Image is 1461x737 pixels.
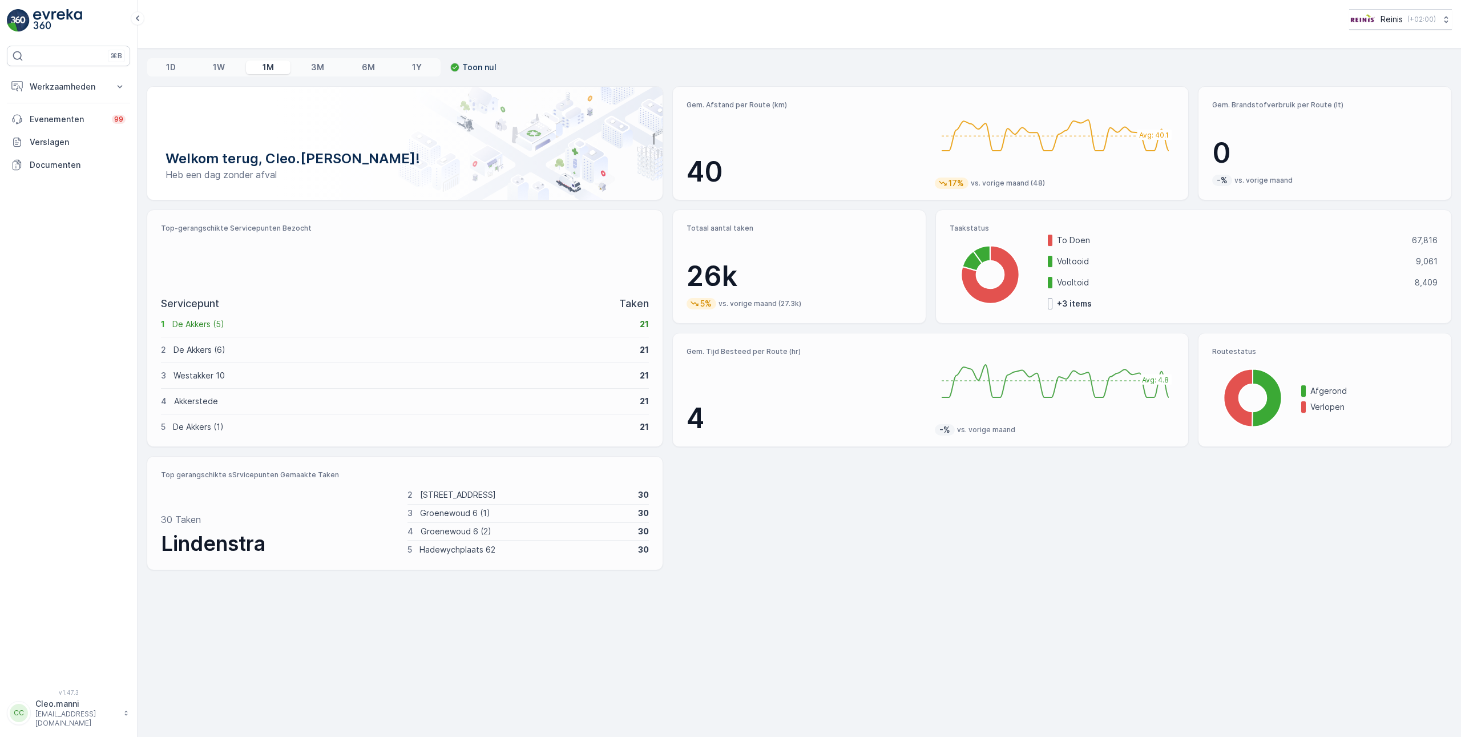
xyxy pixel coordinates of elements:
p: 5 [161,421,166,433]
p: Toon nul [462,62,497,73]
p: 4 [407,526,413,537]
p: Voltooid [1057,256,1408,267]
img: logo_light-DOdMpM7g.png [33,9,82,32]
p: 30 [638,544,649,555]
p: Gem. Brandstofverbruik per Route (lt) [1212,100,1438,110]
p: 21 [640,396,649,407]
p: Groenewoud 6 (2) [421,526,631,537]
div: CC [10,704,28,722]
p: + 3 items [1057,298,1092,309]
p: 21 [640,319,649,330]
p: 2 [161,344,166,356]
p: ⌘B [111,51,122,61]
p: 21 [640,344,649,356]
p: 99 [114,115,123,124]
p: Taakstatus [950,224,1438,233]
p: 1 [161,319,165,330]
p: 1W [213,62,225,73]
p: Gem. Afstand per Route (km) [687,100,926,110]
p: De Akkers (6) [173,344,632,356]
p: 67,816 [1412,235,1438,246]
p: Totaal aantal taken [687,224,912,233]
button: Werkzaamheden [7,75,130,98]
p: 1Y [412,62,422,73]
p: Cleo.manni [35,698,118,710]
p: Taken [619,296,649,312]
p: Heb een dag zonder afval [166,168,644,182]
p: 5% [699,298,713,309]
p: 30 [638,508,649,519]
p: Akkerstede [174,396,632,407]
p: ( +02:00 ) [1407,15,1436,24]
p: 3M [311,62,324,73]
p: Welkom terug, Cleo.[PERSON_NAME]! [166,150,644,168]
p: 4 [687,401,926,436]
img: Reinis-Logo-Vrijstaand_Tekengebied-1-copy2_aBO4n7j.png [1349,13,1376,26]
a: Documenten [7,154,130,176]
p: vs. vorige maand [957,425,1015,434]
a: Evenementen99 [7,108,130,131]
p: Servicepunt [161,296,219,312]
p: 30 Taken [161,513,201,526]
p: Verslagen [30,136,126,148]
p: Westakker 10 [173,370,632,381]
img: logo [7,9,30,32]
p: 40 [687,155,926,189]
p: 30 [638,489,649,501]
p: Groenewoud 6 (1) [420,508,631,519]
p: Afgerond [1310,385,1438,397]
p: 21 [640,421,649,433]
p: 4 [161,396,167,407]
p: Routestatus [1212,347,1438,356]
span: Lindenstra [161,531,265,556]
p: Documenten [30,159,126,171]
p: Vooltoid [1057,277,1407,288]
p: Top gerangschikte sSrvicepunten Gemaakte Taken [161,470,649,480]
p: 3 [161,370,166,381]
p: Werkzaamheden [30,81,107,92]
a: Verslagen [7,131,130,154]
p: vs. vorige maand (27.3k) [719,299,801,308]
p: vs. vorige maand (48) [971,179,1045,188]
p: Evenementen [30,114,105,125]
p: 5 [407,544,412,555]
p: 30 [638,526,649,537]
p: Gem. Tijd Besteed per Route (hr) [687,347,926,356]
p: [EMAIL_ADDRESS][DOMAIN_NAME] [35,710,118,728]
p: 8,409 [1415,277,1438,288]
p: Reinis [1381,14,1403,25]
p: 21 [640,370,649,381]
p: 0 [1212,136,1438,170]
p: Top-gerangschikte Servicepunten Bezocht [161,224,649,233]
p: 6M [362,62,375,73]
p: De Akkers (5) [172,319,632,330]
p: To Doen [1057,235,1405,246]
p: 9,061 [1416,256,1438,267]
p: Verlopen [1310,401,1438,413]
p: 2 [407,489,413,501]
p: De Akkers (1) [173,421,632,433]
p: vs. vorige maand [1234,176,1293,185]
p: 1M [263,62,274,73]
span: v 1.47.3 [7,689,130,696]
button: Reinis(+02:00) [1349,9,1452,30]
p: -% [938,424,951,436]
p: 17% [947,178,965,189]
p: [STREET_ADDRESS] [420,489,631,501]
p: 3 [407,508,413,519]
p: 1D [166,62,176,73]
p: -% [1216,175,1229,186]
p: Hadewychplaats 62 [419,544,631,555]
button: CCCleo.manni[EMAIL_ADDRESS][DOMAIN_NAME] [7,698,130,728]
p: 26k [687,259,912,293]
